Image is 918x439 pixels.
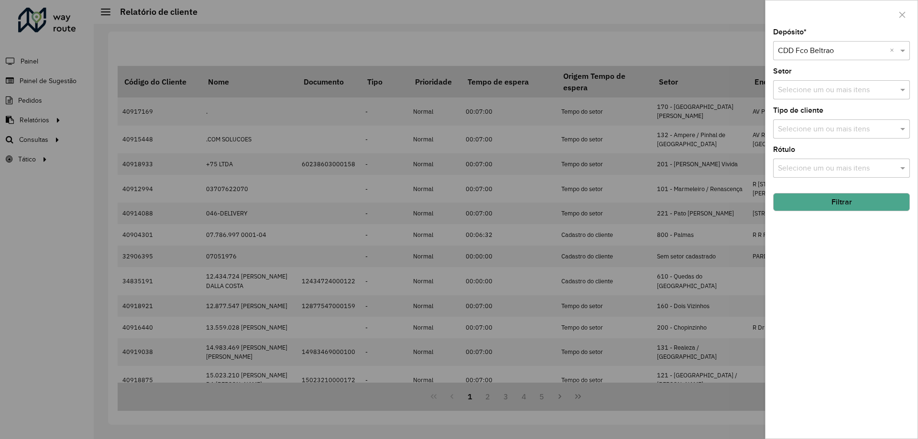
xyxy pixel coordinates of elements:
label: Rótulo [773,144,795,155]
span: Clear all [890,45,898,56]
button: Filtrar [773,193,910,211]
label: Depósito [773,26,807,38]
label: Setor [773,65,792,77]
label: Tipo de cliente [773,105,823,116]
